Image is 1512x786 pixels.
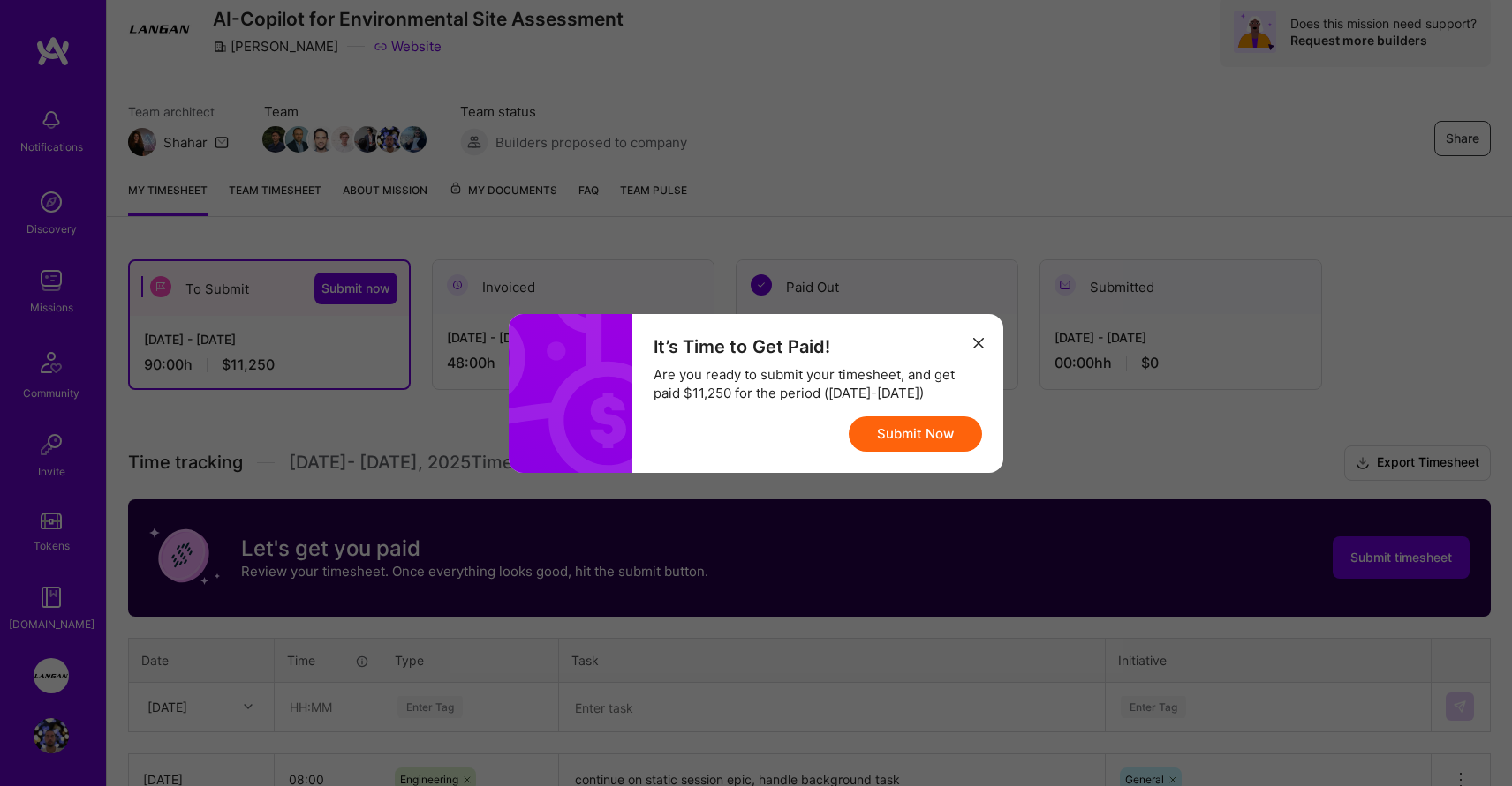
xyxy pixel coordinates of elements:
i: icon Close [973,338,984,348]
div: modal [509,314,1003,473]
div: It’s Time to Get Paid! [654,335,982,358]
i: icon Money [500,301,672,473]
button: Submit Now [849,416,982,452]
div: Are you ready to submit your timesheet, and get paid $11,250 for the period ([DATE]-[DATE]) [654,365,982,402]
